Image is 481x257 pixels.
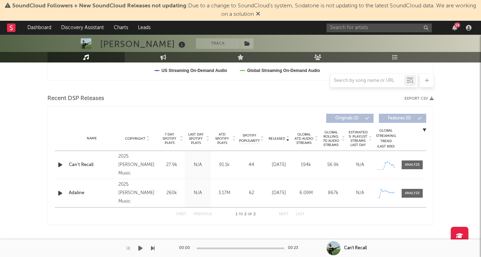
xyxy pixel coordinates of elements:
[12,3,186,9] span: SoundCloud Followers + New SoundCloud Releases not updating
[256,12,260,17] span: Dismiss
[239,190,264,197] div: 62
[348,190,372,197] div: N/A
[247,68,320,73] text: Global Streaming On-Demand Audio
[288,244,302,252] div: 00:23
[118,152,157,178] div: 2025 [PERSON_NAME] Music
[294,190,318,197] div: 6.09M
[125,137,145,141] span: Copyright
[248,213,252,216] span: of
[379,114,426,123] button: Features(0)
[160,132,179,145] span: 7 Day Spotify Plays
[47,239,88,248] span: TikTok Sounds
[375,128,396,149] div: Global Streaming Trend (Last 60D)
[321,130,341,147] span: Global Rolling 7D Audio Streams
[344,245,367,251] div: Can't Recall
[454,22,460,28] div: 14
[213,190,236,197] div: 3.17M
[186,190,209,197] div: N/A
[160,190,183,197] div: 260k
[179,244,193,252] div: 00:00
[452,25,457,31] button: 14
[186,162,209,169] div: N/A
[294,132,314,145] span: Global ATD Audio Streams
[69,162,115,169] a: Can't Recall
[321,190,345,197] div: 867k
[69,136,115,141] div: Name
[213,132,231,145] span: ATD Spotify Plays
[118,180,157,206] div: 2025 [PERSON_NAME] Music
[239,162,264,169] div: 44
[196,38,240,49] button: Track
[321,162,345,169] div: 56.9k
[383,116,416,120] span: Features ( 0 )
[56,21,109,35] a: Discovery Assistant
[100,38,187,50] div: [PERSON_NAME]
[176,212,186,216] button: First
[348,162,372,169] div: N/A
[239,213,243,216] span: to
[193,212,212,216] button: Previous
[186,132,205,145] span: Last Day Spotify Plays
[294,162,318,169] div: 194k
[47,94,104,103] span: Recent DSP Releases
[213,162,236,169] div: 91.1k
[226,210,265,219] div: 1 2 2
[162,68,227,73] text: US Streaming On-Demand Audio
[296,212,305,216] button: Last
[267,162,291,169] div: [DATE]
[267,190,291,197] div: [DATE]
[109,21,133,35] a: Charts
[133,21,156,35] a: Leads
[348,130,368,147] span: Estimated % Playlist Streams Last Day
[279,212,289,216] button: Next
[239,133,260,144] span: Spotify Popularity
[269,137,285,141] span: Released
[69,190,115,197] a: Adaline
[12,3,476,17] span: : Due to a change to SoundCloud's system, Sodatone is not updating to the latest SoundCloud data....
[326,114,374,123] button: Originals(2)
[331,116,363,120] span: Originals ( 2 )
[22,21,56,35] a: Dashboard
[327,24,432,32] input: Search for artists
[404,97,434,101] button: Export CSV
[330,78,404,84] input: Search by song name or URL
[160,162,183,169] div: 27.9k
